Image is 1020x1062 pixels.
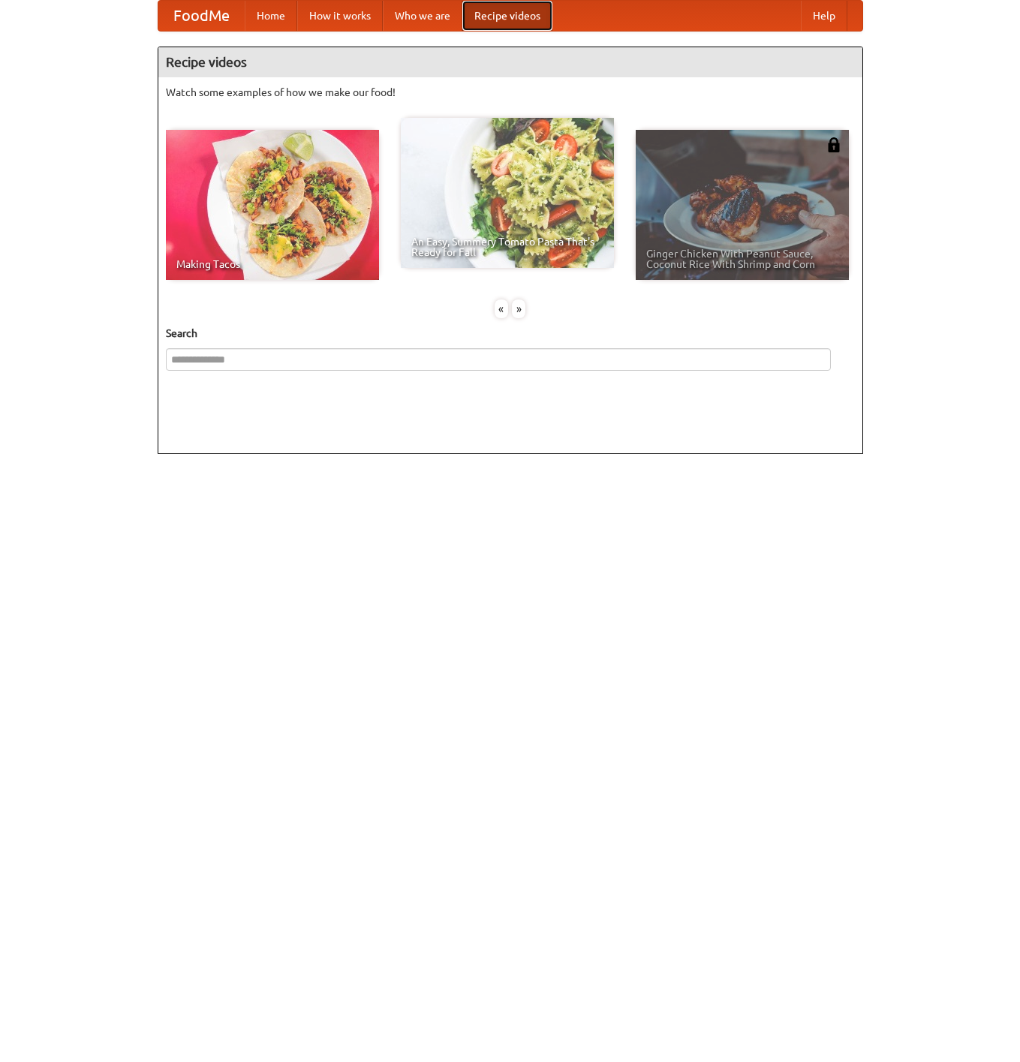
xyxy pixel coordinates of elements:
a: Help [801,1,847,31]
a: How it works [297,1,383,31]
a: Making Tacos [166,130,379,280]
span: Making Tacos [176,259,369,269]
h5: Search [166,326,855,341]
div: » [512,299,525,318]
a: Who we are [383,1,462,31]
span: An Easy, Summery Tomato Pasta That's Ready for Fall [411,236,603,257]
a: Recipe videos [462,1,552,31]
img: 483408.png [826,137,841,152]
p: Watch some examples of how we make our food! [166,85,855,100]
a: FoodMe [158,1,245,31]
div: « [495,299,508,318]
a: Home [245,1,297,31]
a: An Easy, Summery Tomato Pasta That's Ready for Fall [401,118,614,268]
h4: Recipe videos [158,47,862,77]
